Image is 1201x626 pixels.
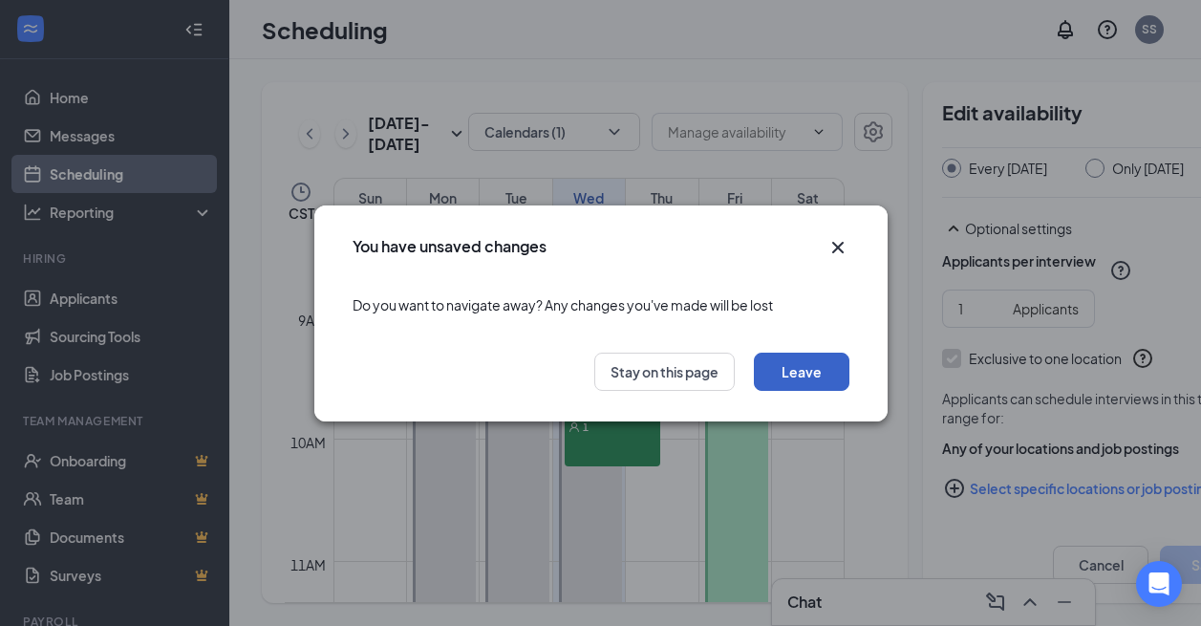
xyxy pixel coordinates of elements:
[826,236,849,259] button: Close
[754,353,849,391] button: Leave
[1136,561,1182,607] div: Open Intercom Messenger
[353,236,547,257] h3: You have unsaved changes
[594,353,735,391] button: Stay on this page
[353,276,849,334] div: Do you want to navigate away? Any changes you've made will be lost
[826,236,849,259] svg: Cross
